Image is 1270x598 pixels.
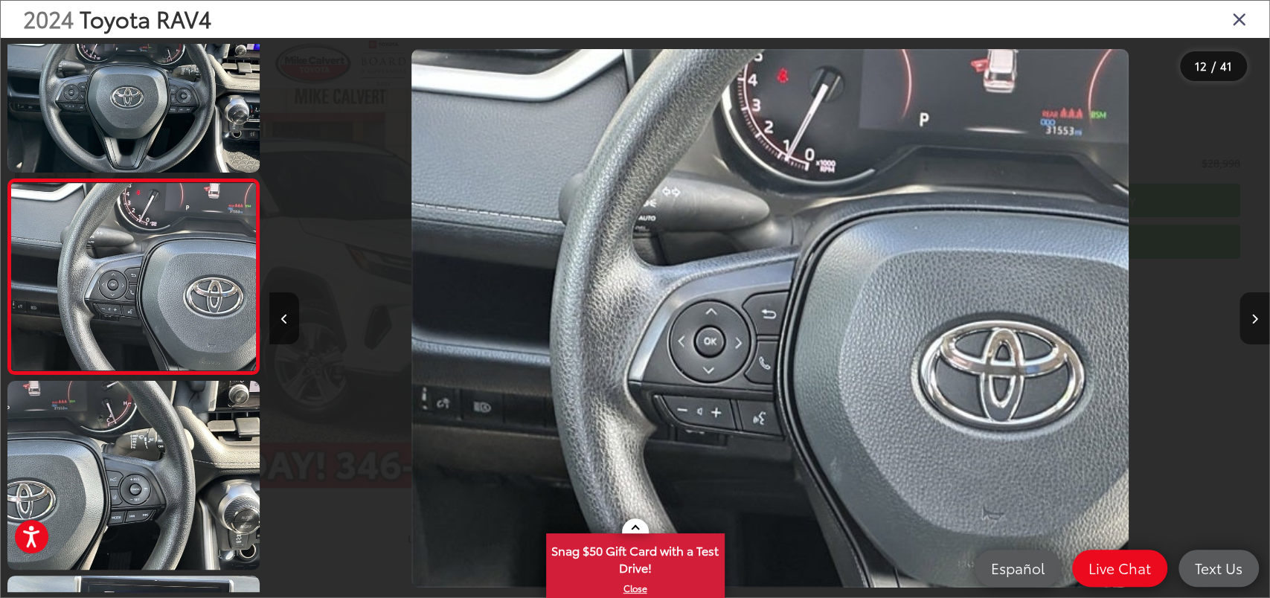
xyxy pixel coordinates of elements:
[411,49,1129,588] img: 2024 Toyota RAV4 XLE
[1239,292,1269,344] button: Next image
[1072,550,1167,587] a: Live Chat
[1081,559,1158,577] span: Live Chat
[270,49,1270,588] div: 2024 Toyota RAV4 XLE 11
[984,559,1052,577] span: Español
[5,379,263,571] img: 2024 Toyota RAV4 XLE
[1195,57,1207,74] span: 12
[9,183,259,370] img: 2024 Toyota RAV4 XLE
[1220,57,1232,74] span: 41
[1210,61,1217,71] span: /
[1232,9,1247,28] i: Close gallery
[80,2,211,34] span: Toyota RAV4
[1187,559,1250,577] span: Text Us
[548,535,723,580] span: Snag $50 Gift Card with a Test Drive!
[1178,550,1259,587] a: Text Us
[23,2,74,34] span: 2024
[975,550,1061,587] a: Español
[269,292,299,344] button: Previous image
